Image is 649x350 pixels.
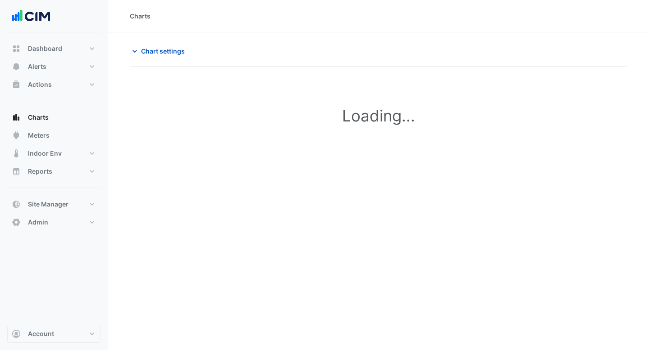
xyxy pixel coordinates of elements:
span: Actions [28,80,52,89]
button: Dashboard [7,40,101,58]
app-icon: Site Manager [12,200,21,209]
span: Alerts [28,62,46,71]
app-icon: Alerts [12,62,21,71]
app-icon: Meters [12,131,21,140]
button: Site Manager [7,195,101,213]
button: Charts [7,108,101,126]
span: Reports [28,167,52,176]
span: Meters [28,131,50,140]
button: Indoor Env [7,144,101,162]
h1: Loading... [150,106,608,125]
button: Alerts [7,58,101,76]
span: Account [28,329,54,338]
button: Meters [7,126,101,144]
img: Company Logo [11,7,51,25]
app-icon: Reports [12,167,21,176]
button: Admin [7,213,101,231]
span: Charts [28,113,49,122]
span: Dashboard [28,44,62,53]
button: Actions [7,76,101,94]
app-icon: Charts [12,113,21,122]
span: Site Manager [28,200,69,209]
span: Indoor Env [28,149,62,158]
span: Chart settings [141,46,185,56]
button: Reports [7,162,101,180]
div: Charts [130,11,151,21]
button: Chart settings [130,43,191,59]
app-icon: Indoor Env [12,149,21,158]
span: Admin [28,218,48,227]
button: Account [7,325,101,343]
app-icon: Admin [12,218,21,227]
app-icon: Actions [12,80,21,89]
app-icon: Dashboard [12,44,21,53]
